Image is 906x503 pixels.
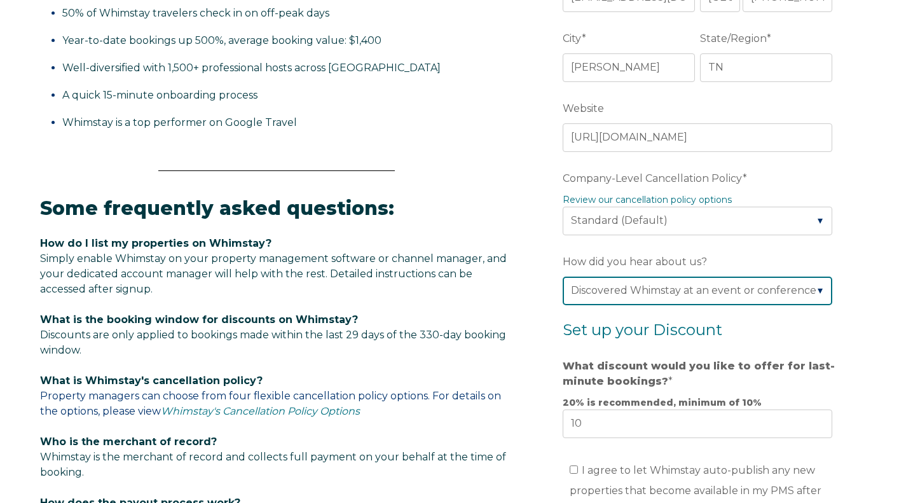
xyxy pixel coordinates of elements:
[563,99,604,118] span: Website
[40,375,263,387] span: What is Whimstay's cancellation policy?
[563,252,707,272] span: How did you hear about us?
[563,169,743,188] span: Company-Level Cancellation Policy
[40,314,358,326] span: What is the booking window for discounts on Whimstay?
[40,252,507,295] span: Simply enable Whimstay on your property management software or channel manager, and your dedicate...
[563,360,835,387] strong: What discount would you like to offer for last-minute bookings?
[700,29,767,48] span: State/Region
[62,7,329,19] span: 50% of Whimstay travelers check in on off-peak days
[40,373,513,419] p: Property managers can choose from four flexible cancellation policy options. For details on the o...
[563,397,762,408] strong: 20% is recommended, minimum of 10%
[62,116,297,128] span: Whimstay is a top performer on Google Travel
[62,89,257,101] span: A quick 15-minute onboarding process
[40,237,271,249] span: How do I list my properties on Whimstay?
[563,320,722,339] span: Set up your Discount
[40,329,506,356] span: Discounts are only applied to bookings made within the last 29 days of the 330-day booking window.
[40,451,506,478] span: Whimstay is the merchant of record and collects full payment on your behalf at the time of booking.
[40,196,394,220] span: Some frequently asked questions:
[563,194,732,205] a: Review our cancellation policy options
[570,465,578,474] input: I agree to let Whimstay auto-publish any new properties that become available in my PMS after the...
[40,436,217,448] span: Who is the merchant of record?
[161,405,360,417] a: Whimstay's Cancellation Policy Options
[62,34,381,46] span: Year-to-date bookings up 500%, average booking value: $1,400
[62,62,441,74] span: Well-diversified with 1,500+ professional hosts across [GEOGRAPHIC_DATA]
[563,29,582,48] span: City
